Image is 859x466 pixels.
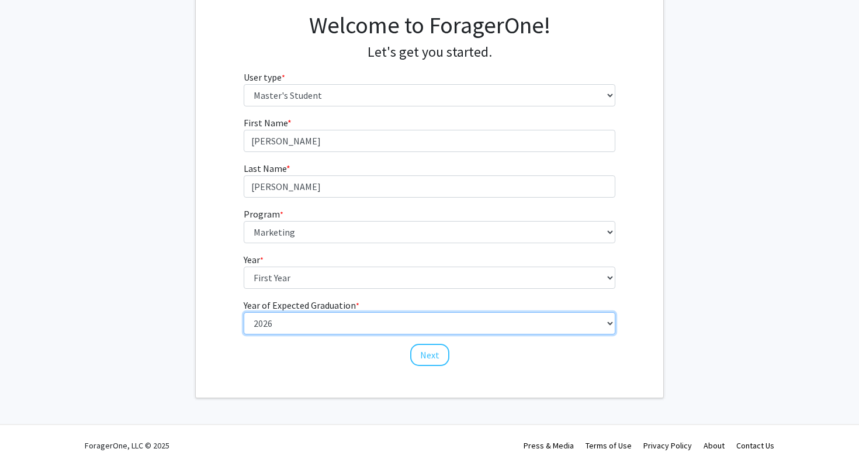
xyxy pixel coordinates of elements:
label: Program [244,207,283,221]
label: Year of Expected Graduation [244,298,359,312]
a: Privacy Policy [643,440,692,451]
span: First Name [244,117,288,129]
a: About [704,440,725,451]
h4: Let's get you started. [244,44,616,61]
a: Press & Media [524,440,574,451]
label: Year [244,253,264,267]
label: User type [244,70,285,84]
button: Next [410,344,449,366]
a: Terms of Use [586,440,632,451]
span: Last Name [244,163,286,174]
h1: Welcome to ForagerOne! [244,11,616,39]
div: ForagerOne, LLC © 2025 [85,425,169,466]
iframe: Chat [9,413,50,457]
a: Contact Us [736,440,774,451]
